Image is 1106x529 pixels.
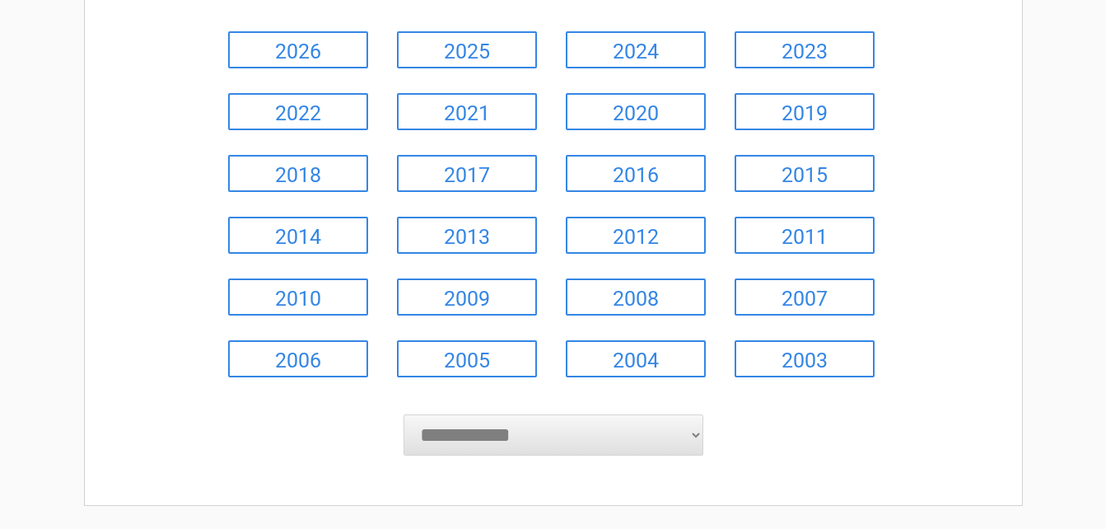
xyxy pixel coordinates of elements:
a: 2026 [228,31,368,68]
a: 2015 [735,155,875,192]
a: 2007 [735,279,875,316]
a: 2021 [397,93,537,130]
a: 2003 [735,340,875,377]
a: 2014 [228,217,368,254]
a: 2008 [566,279,706,316]
a: 2024 [566,31,706,68]
a: 2022 [228,93,368,130]
a: 2018 [228,155,368,192]
a: 2009 [397,279,537,316]
a: 2025 [397,31,537,68]
a: 2017 [397,155,537,192]
a: 2010 [228,279,368,316]
a: 2013 [397,217,537,254]
a: 2004 [566,340,706,377]
a: 2012 [566,217,706,254]
a: 2016 [566,155,706,192]
a: 2019 [735,93,875,130]
a: 2011 [735,217,875,254]
a: 2023 [735,31,875,68]
a: 2020 [566,93,706,130]
a: 2006 [228,340,368,377]
a: 2005 [397,340,537,377]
